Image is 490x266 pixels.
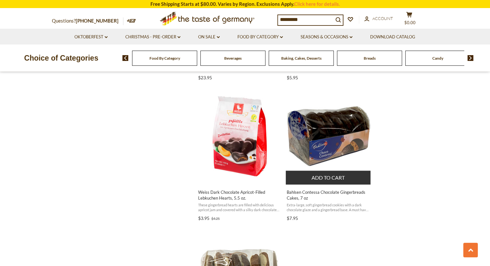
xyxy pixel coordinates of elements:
a: On Sale [198,34,220,41]
span: $4.25 [211,216,220,221]
a: Weiss Dark Chocolate Apricot-Filled Lebkuchen Hearts, 5.5 oz. [197,88,283,223]
a: Baking, Cakes, Desserts [281,56,322,61]
button: Add to cart [286,171,370,184]
span: Extra-large, soft gingerbread cookies with a dark chocolate glaze and a gingerbread base. A must ... [287,202,370,212]
a: Breads [364,56,376,61]
span: $0.00 [404,20,416,25]
a: Candy [432,56,443,61]
span: $3.95 [198,215,209,221]
span: Weiss Dark Chocolate Apricot-Filled Lebkuchen Hearts, 5.5 oz. [198,189,282,201]
span: $7.95 [287,215,298,221]
span: Account [372,16,393,21]
a: Food By Category [237,34,283,41]
img: previous arrow [122,55,129,61]
button: $0.00 [400,12,419,28]
a: Seasons & Occasions [301,34,352,41]
span: $23.95 [198,75,212,80]
span: These gingerbread hearts are filled with delicious apricot jam and covered with a silky dark choc... [198,202,282,212]
span: Bahlsen Contessa Chocolate Gingerbreads Cakes, 7 oz [287,189,370,201]
a: Food By Category [149,56,180,61]
span: $5.95 [287,75,298,80]
p: Questions? [52,17,123,25]
a: Beverages [224,56,242,61]
a: Oktoberfest [74,34,108,41]
a: Click here for details. [294,1,340,7]
a: Account [364,15,393,22]
a: Bahlsen Contessa Chocolate Gingerbreads Cakes, 7 oz [286,88,371,223]
a: Download Catalog [370,34,415,41]
img: Weiss Apricot Filled Lebkuchen Herzen in Dark Chocolate [197,94,283,179]
a: Christmas - PRE-ORDER [125,34,180,41]
a: [PHONE_NUMBER] [76,18,119,24]
img: next arrow [467,55,474,61]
